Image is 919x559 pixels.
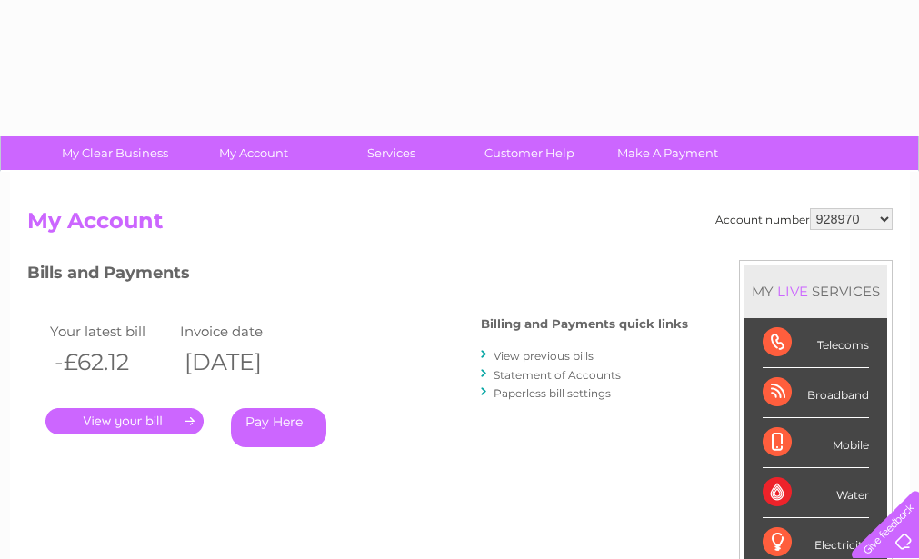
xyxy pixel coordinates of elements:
[715,208,893,230] div: Account number
[593,136,743,170] a: Make A Payment
[175,319,306,344] td: Invoice date
[316,136,466,170] a: Services
[40,136,190,170] a: My Clear Business
[27,260,688,292] h3: Bills and Payments
[763,468,869,518] div: Water
[231,408,326,447] a: Pay Here
[45,319,176,344] td: Your latest bill
[763,318,869,368] div: Telecoms
[45,408,204,434] a: .
[494,368,621,382] a: Statement of Accounts
[178,136,328,170] a: My Account
[774,283,812,300] div: LIVE
[27,208,893,243] h2: My Account
[175,344,306,381] th: [DATE]
[744,265,887,317] div: MY SERVICES
[763,418,869,468] div: Mobile
[763,368,869,418] div: Broadband
[494,386,611,400] a: Paperless bill settings
[494,349,594,363] a: View previous bills
[455,136,604,170] a: Customer Help
[45,344,176,381] th: -£62.12
[481,317,688,331] h4: Billing and Payments quick links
